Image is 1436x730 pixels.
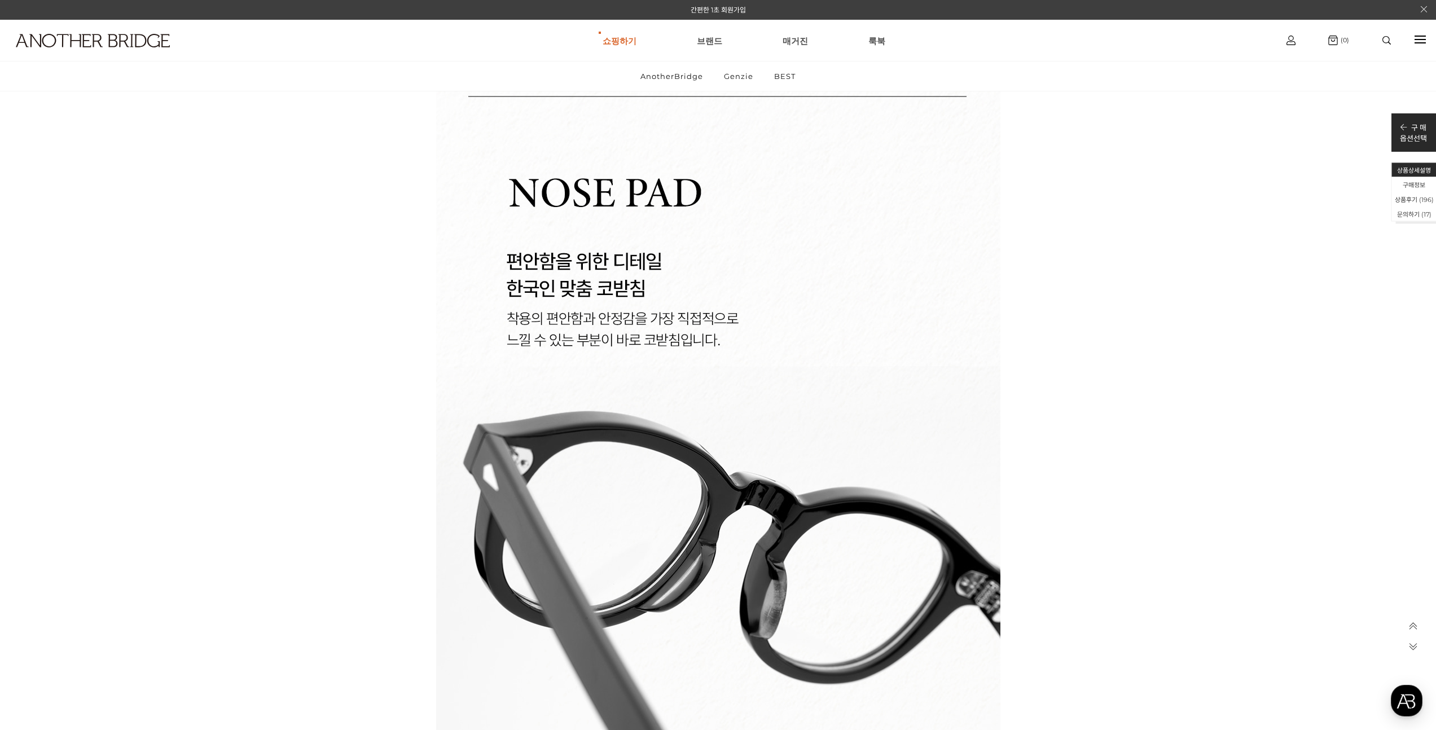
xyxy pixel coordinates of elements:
[74,358,146,386] a: 대화
[1286,36,1296,45] img: cart
[603,20,636,61] a: 쇼핑하기
[174,375,188,384] span: 설정
[868,20,885,61] a: 룩북
[36,375,42,384] span: 홈
[1328,36,1349,45] a: (0)
[765,61,805,91] a: BEST
[714,61,763,91] a: Genzie
[3,358,74,386] a: 홈
[1400,122,1427,133] p: 구 매
[146,358,217,386] a: 설정
[1382,36,1391,45] img: search
[6,34,221,75] a: logo
[1421,196,1431,204] span: 196
[691,6,746,14] a: 간편한 1초 회원가입
[103,375,117,384] span: 대화
[16,34,170,47] img: logo
[1328,36,1338,45] img: cart
[1338,36,1349,44] span: (0)
[1400,133,1427,143] p: 옵션선택
[631,61,713,91] a: AnotherBridge
[697,20,722,61] a: 브랜드
[783,20,808,61] a: 매거진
